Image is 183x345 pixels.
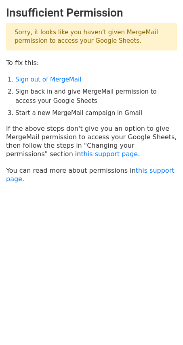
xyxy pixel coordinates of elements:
h2: Insufficient Permission [6,6,177,20]
a: this support page [6,167,175,183]
li: Start a new MergeMail campaign in Gmail [15,109,177,118]
p: If the above steps don't give you an option to give MergeMail permission to access your Google Sh... [6,124,177,158]
p: Sorry, it looks like you haven't given MergeMail permission to access your Google Sheets. [6,23,177,50]
li: Sign back in and give MergeMail permission to access your Google Sheets [15,87,177,105]
p: To fix this: [6,59,177,67]
a: this support page [81,150,138,158]
p: You can read more about permissions in . [6,166,177,183]
a: Sign out of MergeMail [15,76,81,83]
